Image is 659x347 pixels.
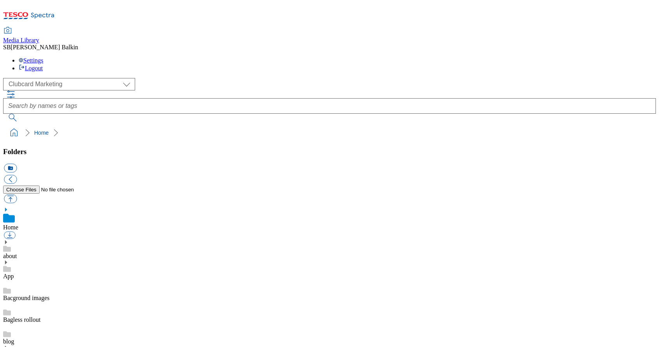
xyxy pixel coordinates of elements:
[3,316,40,323] a: Bagless rollout
[3,224,18,231] a: Home
[3,273,14,279] a: App
[3,44,11,50] span: SB
[3,125,656,140] nav: breadcrumb
[3,28,39,44] a: Media Library
[3,253,17,259] a: about
[3,147,656,156] h3: Folders
[3,295,50,301] a: Bacground images
[3,37,39,43] span: Media Library
[3,338,14,345] a: blog
[3,98,656,114] input: Search by names or tags
[11,44,78,50] span: [PERSON_NAME] Balkin
[8,127,20,139] a: home
[19,57,43,64] a: Settings
[34,130,49,136] a: Home
[19,65,43,71] a: Logout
